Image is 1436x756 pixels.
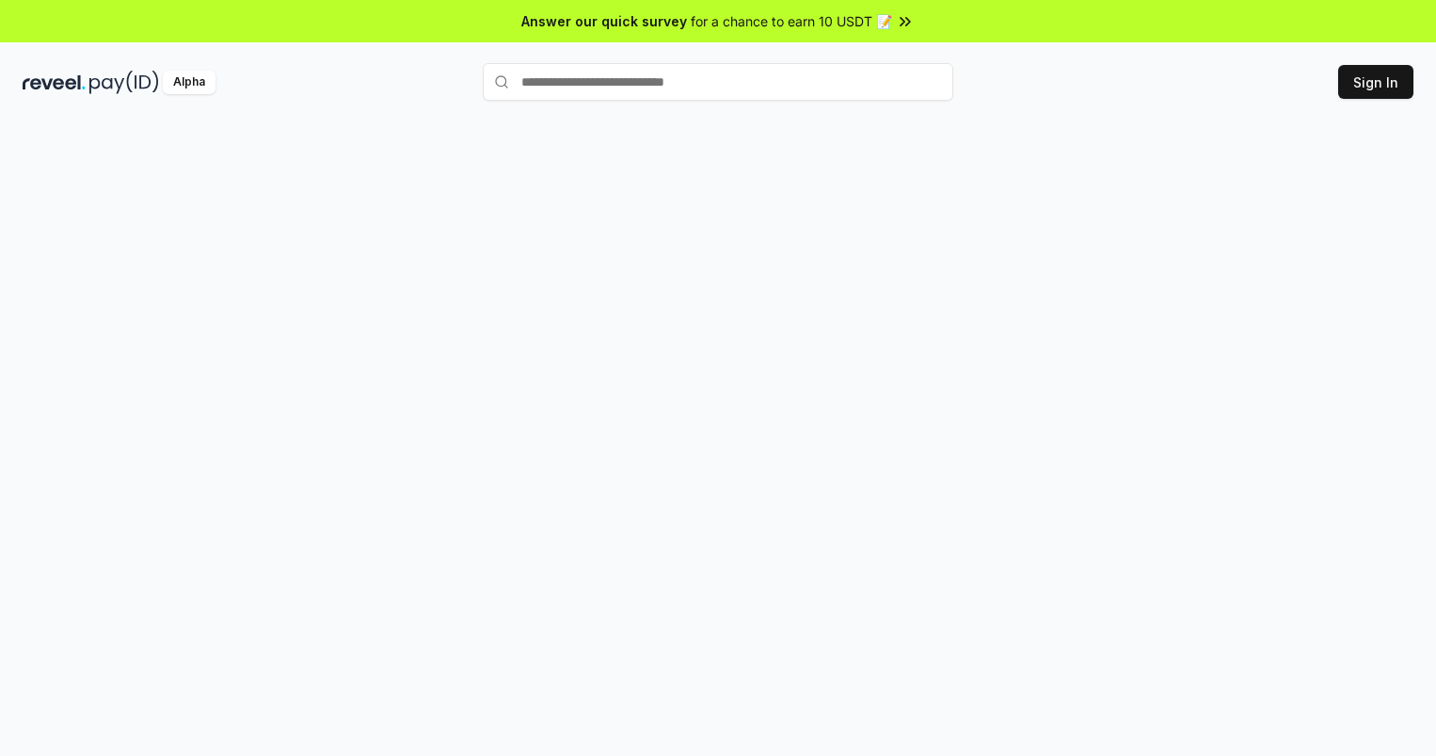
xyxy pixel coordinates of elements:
span: for a chance to earn 10 USDT 📝 [691,11,892,31]
span: Answer our quick survey [521,11,687,31]
div: Alpha [163,71,215,94]
button: Sign In [1338,65,1413,99]
img: pay_id [89,71,159,94]
img: reveel_dark [23,71,86,94]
